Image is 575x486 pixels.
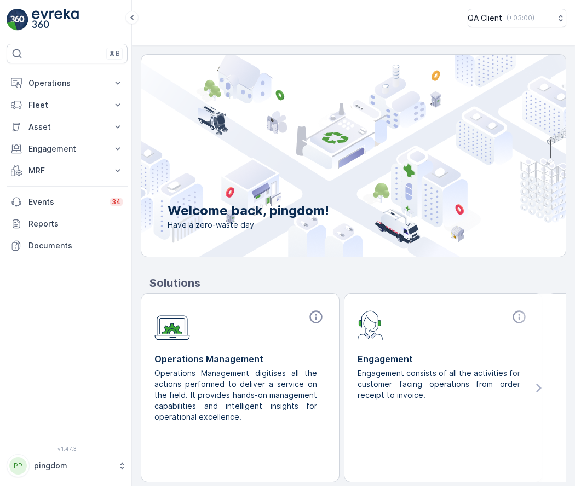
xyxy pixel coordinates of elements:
[150,275,566,291] p: Solutions
[7,235,128,257] a: Documents
[507,14,534,22] p: ( +03:00 )
[28,78,106,89] p: Operations
[9,457,27,475] div: PP
[7,116,128,138] button: Asset
[28,165,106,176] p: MRF
[28,218,123,229] p: Reports
[154,352,326,366] p: Operations Management
[7,138,128,160] button: Engagement
[7,213,128,235] a: Reports
[109,49,120,58] p: ⌘B
[468,9,566,27] button: QA Client(+03:00)
[7,445,128,452] span: v 1.47.3
[32,9,79,31] img: logo_light-DOdMpM7g.png
[28,240,123,251] p: Documents
[7,454,128,477] button: PPpingdom
[7,9,28,31] img: logo
[7,160,128,182] button: MRF
[358,352,529,366] p: Engagement
[34,460,112,471] p: pingdom
[168,202,329,219] p: Welcome back, pingdom!
[7,94,128,116] button: Fleet
[358,309,383,340] img: module-icon
[168,219,329,230] span: Have a zero-waste day
[7,191,128,213] a: Events34
[358,368,520,401] p: Engagement consists of all the activities for customer facing operations from order receipt to in...
[112,198,121,206] p: 34
[92,55,566,257] img: city illustration
[28,121,106,132] p: Asset
[154,368,317,423] p: Operations Management digitises all the actions performed to deliver a service on the field. It p...
[28,143,106,154] p: Engagement
[468,13,502,24] p: QA Client
[7,72,128,94] button: Operations
[154,309,190,340] img: module-icon
[28,100,106,111] p: Fleet
[28,196,103,207] p: Events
